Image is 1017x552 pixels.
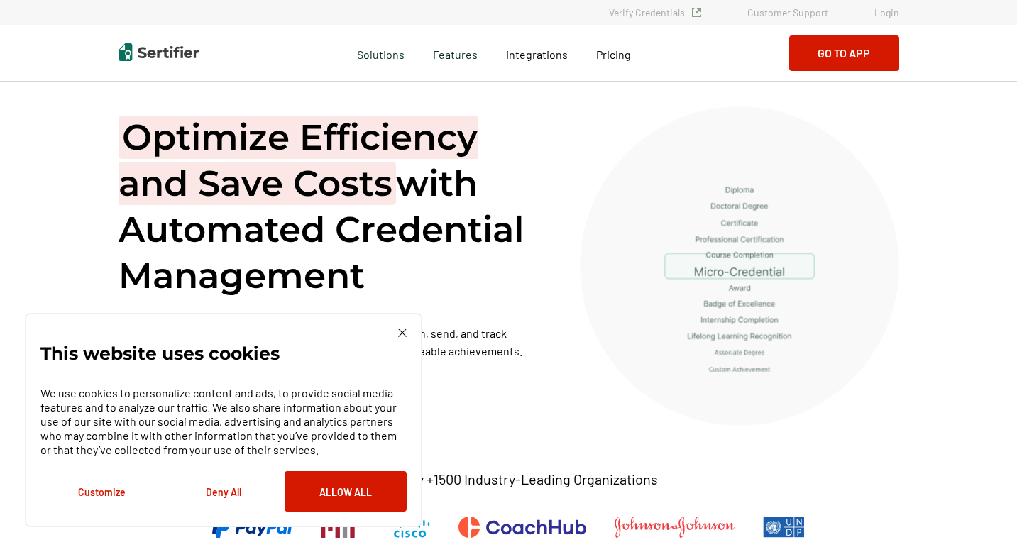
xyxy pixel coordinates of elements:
[433,44,478,62] span: Features
[615,517,734,538] img: Johnson & Johnson
[285,471,407,512] button: Allow All
[163,471,285,512] button: Deny All
[119,43,199,61] img: Sertifier | Digital Credentialing Platform
[212,517,292,538] img: PayPal
[747,6,828,18] a: Customer Support
[458,517,586,538] img: CoachHub
[40,346,280,360] p: This website uses cookies
[119,116,478,205] span: Optimize Efficiency and Save Costs
[119,114,544,299] h1: with Automated Credential Management
[40,386,407,457] p: We use cookies to personalize content and ads, to provide social media features and to analyze ou...
[390,517,430,538] img: Cisco
[321,517,362,538] img: Massachusetts Institute of Technology
[398,329,407,337] img: Cookie Popup Close
[715,350,764,355] g: Associate Degree
[357,44,405,62] span: Solutions
[359,470,658,488] p: Trusted by +1500 Industry-Leading Organizations
[40,471,163,512] button: Customize
[506,48,568,61] span: Integrations
[596,44,631,62] a: Pricing
[692,8,701,17] img: Verified
[596,48,631,61] span: Pricing
[609,6,701,18] a: Verify Credentials
[789,35,899,71] button: Go to App
[506,44,568,62] a: Integrations
[874,6,899,18] a: Login
[763,517,805,538] img: UNDP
